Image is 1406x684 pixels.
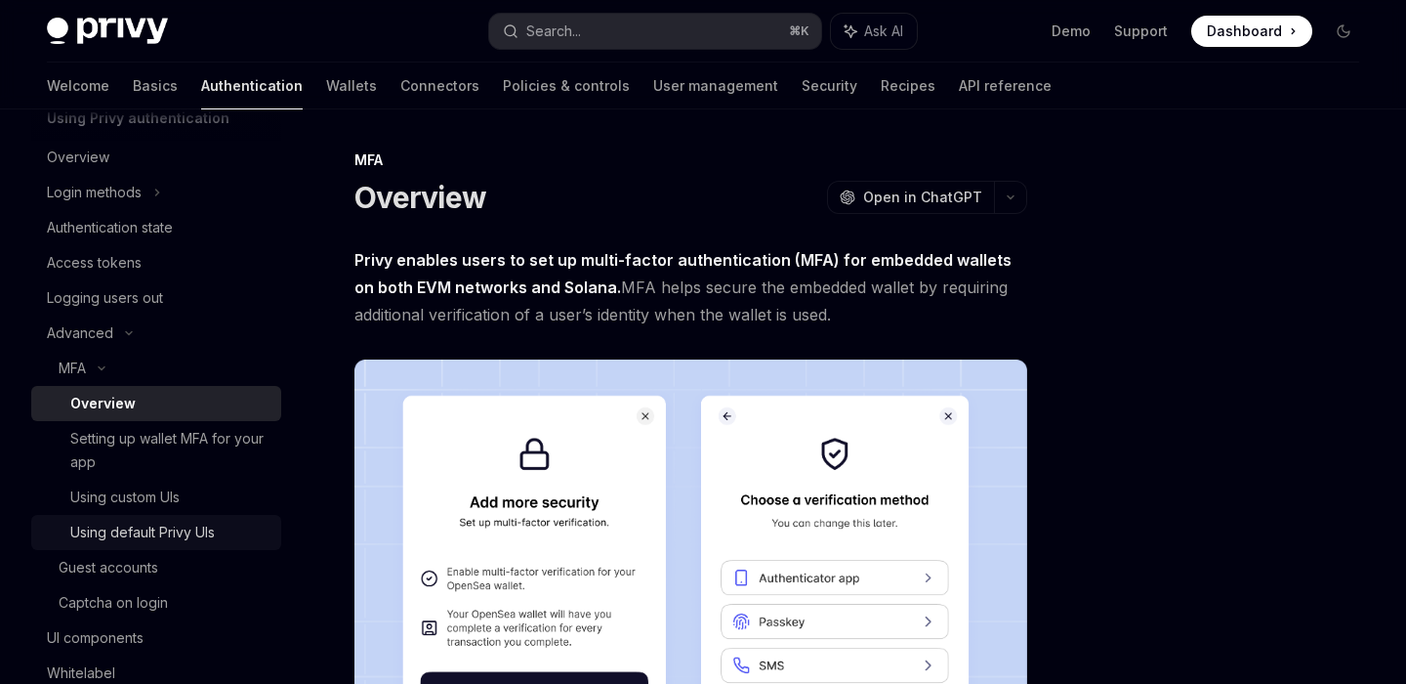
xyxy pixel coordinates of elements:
[31,550,281,585] a: Guest accounts
[653,63,778,109] a: User management
[827,181,994,214] button: Open in ChatGPT
[70,392,136,415] div: Overview
[831,14,917,49] button: Ask AI
[864,21,903,41] span: Ask AI
[31,280,281,316] a: Logging users out
[959,63,1052,109] a: API reference
[133,63,178,109] a: Basics
[881,63,935,109] a: Recipes
[326,63,377,109] a: Wallets
[31,480,281,515] a: Using custom UIs
[201,63,303,109] a: Authentication
[503,63,630,109] a: Policies & controls
[31,421,281,480] a: Setting up wallet MFA for your app
[489,14,820,49] button: Search...⌘K
[31,210,281,245] a: Authentication state
[47,181,142,204] div: Login methods
[354,246,1027,328] span: MFA helps secure the embedded wallet by requiring additional verification of a user’s identity wh...
[59,591,168,615] div: Captcha on login
[354,250,1012,297] strong: Privy enables users to set up multi-factor authentication (MFA) for embedded wallets on both EVM ...
[31,386,281,421] a: Overview
[47,321,113,345] div: Advanced
[354,150,1027,170] div: MFA
[400,63,479,109] a: Connectors
[70,521,215,544] div: Using default Privy UIs
[802,63,857,109] a: Security
[354,180,486,215] h1: Overview
[31,585,281,620] a: Captcha on login
[1207,21,1282,41] span: Dashboard
[47,216,173,239] div: Authentication state
[59,556,158,579] div: Guest accounts
[31,245,281,280] a: Access tokens
[70,486,180,509] div: Using custom UIs
[1052,21,1091,41] a: Demo
[59,357,86,380] div: MFA
[70,427,269,474] div: Setting up wallet MFA for your app
[1114,21,1168,41] a: Support
[47,626,144,650] div: UI components
[789,23,809,39] span: ⌘ K
[47,286,163,310] div: Logging users out
[1191,16,1312,47] a: Dashboard
[1328,16,1359,47] button: Toggle dark mode
[47,251,142,275] div: Access tokens
[31,515,281,550] a: Using default Privy UIs
[47,18,168,45] img: dark logo
[31,140,281,175] a: Overview
[47,63,109,109] a: Welcome
[526,20,581,43] div: Search...
[863,188,982,207] span: Open in ChatGPT
[31,620,281,656] a: UI components
[47,146,109,169] div: Overview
